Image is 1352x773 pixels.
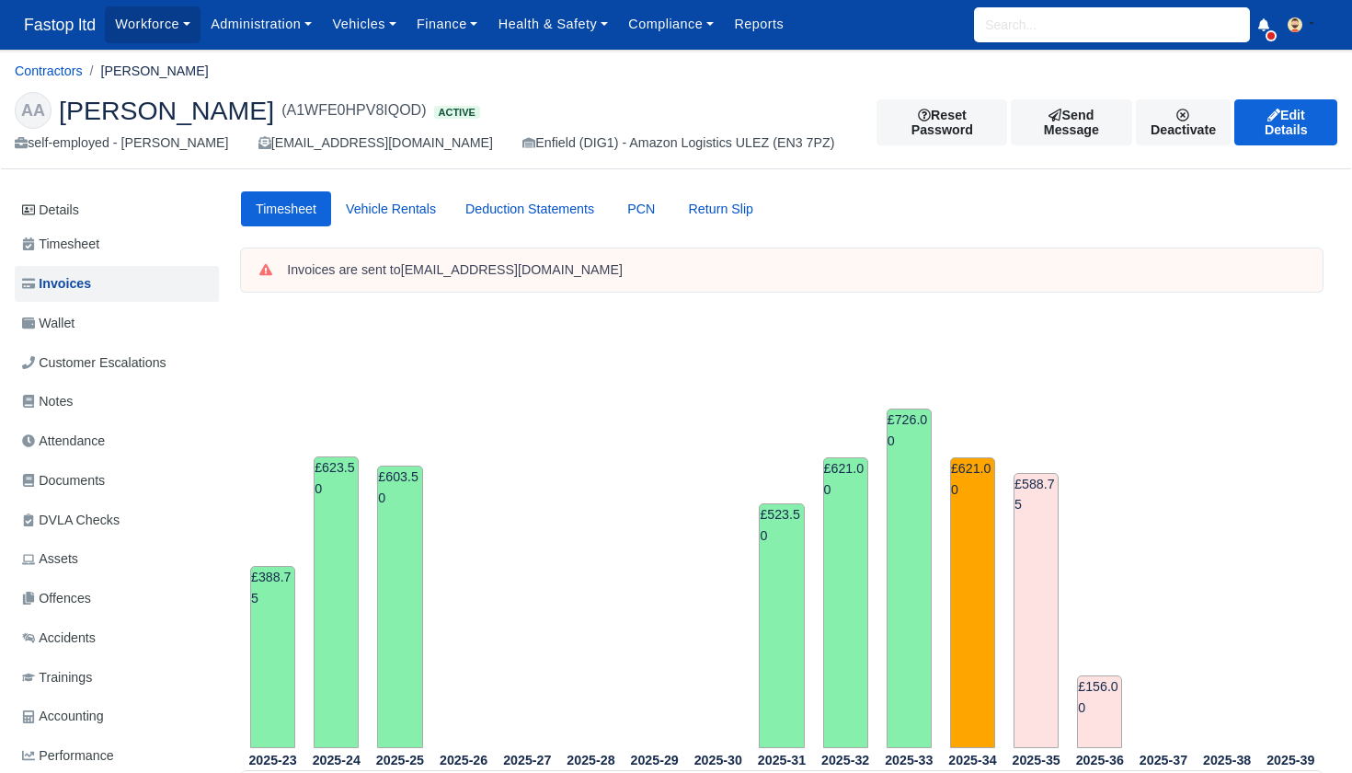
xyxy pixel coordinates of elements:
[15,306,219,341] a: Wallet
[814,749,877,771] th: 2025-32
[887,409,932,748] td: £726.00
[287,261,1304,280] div: Invoices are sent to
[15,266,219,302] a: Invoices
[15,63,83,78] a: Contractors
[22,667,92,688] span: Trainings
[15,463,219,499] a: Documents
[1136,99,1232,145] a: Deactivate
[877,749,941,771] th: 2025-33
[1011,99,1131,145] a: Send Message
[22,628,96,649] span: Accidents
[401,262,623,277] strong: [EMAIL_ADDRESS][DOMAIN_NAME]
[22,352,166,374] span: Customer Escalations
[241,191,331,227] a: Timesheet
[950,457,995,748] td: £621.00
[15,541,219,577] a: Assets
[22,431,105,452] span: Attendance
[1014,473,1059,748] td: £588.75
[22,313,74,334] span: Wallet
[22,470,105,491] span: Documents
[22,588,91,609] span: Offences
[674,191,768,227] a: Return Slip
[15,698,219,734] a: Accounting
[15,133,229,154] div: self-employed - [PERSON_NAME]
[686,749,750,771] th: 2025-30
[1259,749,1323,771] th: 2025-39
[281,99,426,121] span: (A1WFE0HPV8IQOD)
[59,98,274,123] span: [PERSON_NAME]
[331,191,451,227] a: Vehicle Rentals
[1068,749,1131,771] th: 2025-36
[823,457,868,748] td: £621.00
[22,234,99,255] span: Timesheet
[15,620,219,656] a: Accidents
[1004,749,1068,771] th: 2025-35
[1234,99,1337,145] a: Edit Details
[451,191,609,227] a: Deduction Statements
[201,6,322,42] a: Administration
[618,6,724,42] a: Compliance
[434,106,480,120] span: Active
[609,191,673,227] a: PCN
[368,749,431,771] th: 2025-25
[377,466,422,748] td: £603.50
[941,749,1004,771] th: 2025-34
[15,502,219,538] a: DVLA Checks
[407,6,488,42] a: Finance
[22,745,114,767] span: Performance
[1196,749,1259,771] th: 2025-38
[250,566,295,748] td: £388.75
[1077,675,1122,748] td: £156.00
[1,77,1351,169] div: ALEKSANDAR ALEKSANDROV
[22,548,78,570] span: Assets
[1260,685,1352,773] iframe: Chat Widget
[83,61,209,82] li: [PERSON_NAME]
[322,6,407,42] a: Vehicles
[432,749,496,771] th: 2025-26
[22,706,104,727] span: Accounting
[22,510,120,531] span: DVLA Checks
[974,7,1250,42] input: Search...
[15,581,219,617] a: Offences
[623,749,686,771] th: 2025-29
[877,99,1007,145] button: Reset Password
[15,6,105,43] span: Fastop ltd
[241,749,304,771] th: 2025-23
[304,749,368,771] th: 2025-24
[759,503,804,748] td: £523.50
[522,133,834,154] div: Enfield (DIG1) - Amazon Logistics ULEZ (EN3 7PZ)
[559,749,623,771] th: 2025-28
[22,273,91,294] span: Invoices
[488,6,619,42] a: Health & Safety
[15,384,219,420] a: Notes
[258,133,493,154] div: [EMAIL_ADDRESS][DOMAIN_NAME]
[15,193,219,227] a: Details
[15,92,52,129] div: AA
[496,749,559,771] th: 2025-27
[105,6,201,42] a: Workforce
[15,345,219,381] a: Customer Escalations
[15,423,219,459] a: Attendance
[750,749,813,771] th: 2025-31
[1131,749,1195,771] th: 2025-37
[15,7,105,43] a: Fastop ltd
[724,6,794,42] a: Reports
[15,226,219,262] a: Timesheet
[15,660,219,696] a: Trainings
[22,391,73,412] span: Notes
[314,456,359,748] td: £623.50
